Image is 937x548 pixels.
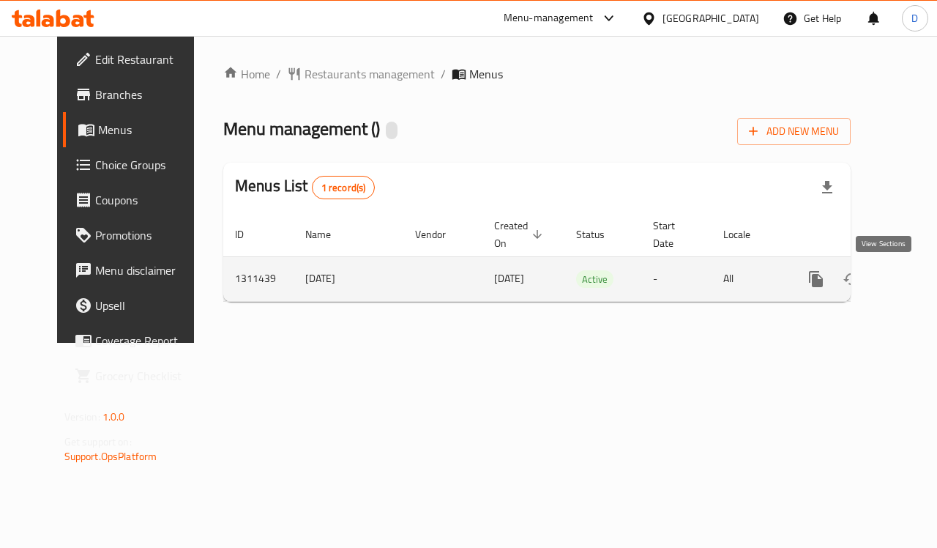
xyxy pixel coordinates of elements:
[911,10,918,26] span: D
[576,271,613,288] span: Active
[95,226,202,244] span: Promotions
[810,170,845,205] div: Export file
[95,332,202,349] span: Coverage Report
[294,256,403,301] td: [DATE]
[235,226,263,243] span: ID
[64,407,100,426] span: Version:
[712,256,787,301] td: All
[95,51,202,68] span: Edit Restaurant
[63,42,214,77] a: Edit Restaurant
[95,156,202,174] span: Choice Groups
[223,112,380,145] span: Menu management ( )
[63,218,214,253] a: Promotions
[441,65,446,83] li: /
[63,112,214,147] a: Menus
[95,86,202,103] span: Branches
[653,217,694,252] span: Start Date
[223,256,294,301] td: 1311439
[63,147,214,182] a: Choice Groups
[834,262,869,297] button: Change Status
[313,181,375,195] span: 1 record(s)
[723,226,769,243] span: Locale
[469,65,503,83] span: Menus
[95,297,202,314] span: Upsell
[576,270,613,288] div: Active
[312,176,376,199] div: Total records count
[63,288,214,323] a: Upsell
[235,175,375,199] h2: Menus List
[305,226,350,243] span: Name
[98,121,202,138] span: Menus
[799,262,834,297] button: more
[494,217,547,252] span: Created On
[276,65,281,83] li: /
[576,226,624,243] span: Status
[64,447,157,466] a: Support.OpsPlatform
[64,432,132,451] span: Get support on:
[63,77,214,112] a: Branches
[662,10,759,26] div: [GEOGRAPHIC_DATA]
[223,65,851,83] nav: breadcrumb
[63,182,214,218] a: Coupons
[504,10,594,27] div: Menu-management
[63,253,214,288] a: Menu disclaimer
[305,65,435,83] span: Restaurants management
[415,226,465,243] span: Vendor
[102,407,125,426] span: 1.0.0
[95,191,202,209] span: Coupons
[287,65,435,83] a: Restaurants management
[749,122,839,141] span: Add New Menu
[63,323,214,358] a: Coverage Report
[95,367,202,385] span: Grocery Checklist
[95,262,202,279] span: Menu disclaimer
[641,256,712,301] td: -
[63,358,214,393] a: Grocery Checklist
[737,118,851,145] button: Add New Menu
[223,65,270,83] a: Home
[494,269,524,288] span: [DATE]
